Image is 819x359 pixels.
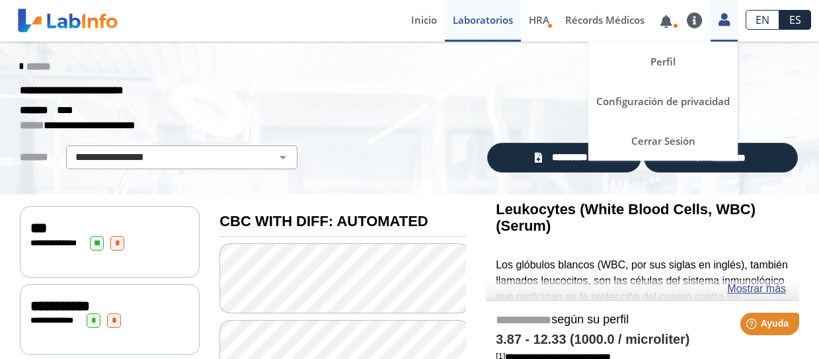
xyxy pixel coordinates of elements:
h4: 3.87 - 12.33 (1000.0 / microliter) [496,332,789,348]
h5: según su perfil [496,313,789,328]
a: Configuración de privacidad [588,81,738,121]
a: ES [779,10,811,30]
b: Leukocytes (White Blood Cells, WBC) (Serum) [496,201,756,234]
a: EN [746,10,779,30]
a: Mostrar más [727,281,786,297]
a: Perfil [588,42,738,81]
b: CBC WITH DIFF: AUTOMATED [219,213,428,229]
iframe: Help widget launcher [701,307,804,344]
span: HRA [529,13,549,26]
a: Cerrar Sesión [588,121,738,161]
